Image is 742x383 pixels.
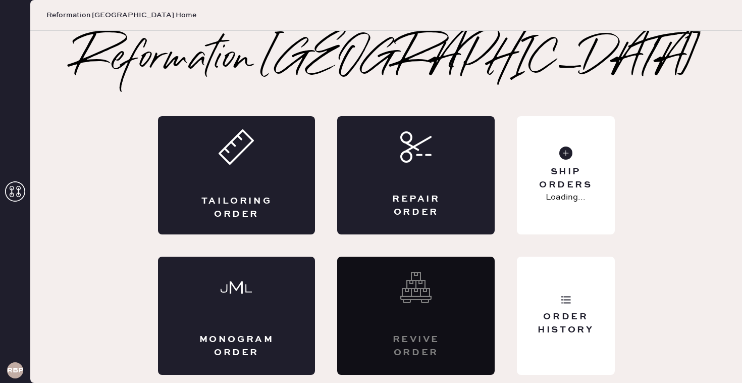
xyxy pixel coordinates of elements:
[198,333,275,359] div: Monogram Order
[525,311,606,336] div: Order History
[74,39,699,80] h2: Reformation [GEOGRAPHIC_DATA]
[46,10,196,20] span: Reformation [GEOGRAPHIC_DATA] Home
[525,166,606,191] div: Ship Orders
[198,195,275,220] div: Tailoring Order
[378,193,454,218] div: Repair Order
[378,333,454,359] div: Revive order
[337,257,495,375] div: Interested? Contact us at care@hemster.co
[7,367,23,374] h3: RBPA
[546,191,586,204] p: Loading...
